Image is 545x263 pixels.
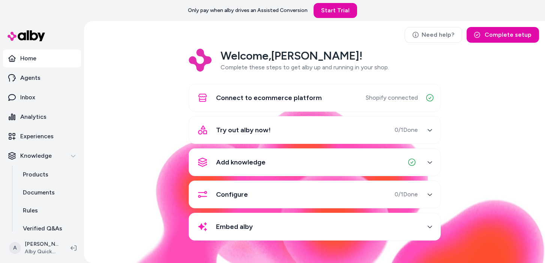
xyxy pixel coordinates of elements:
a: Home [3,49,81,67]
a: Inbox [3,88,81,106]
span: Alby QuickStart Store [25,248,59,256]
button: Connect to ecommerce platformShopify connected [194,89,436,107]
span: 0 / 1 Done [395,190,418,199]
span: Complete these steps to get alby up and running in your shop. [221,64,389,71]
img: Logo [189,49,212,72]
button: Try out alby now!0/1Done [194,121,436,139]
span: Configure [216,189,248,200]
span: Connect to ecommerce platform [216,93,322,103]
p: Home [20,54,36,63]
p: [PERSON_NAME] [25,241,59,248]
h2: Welcome, [PERSON_NAME] ! [221,49,389,63]
span: A [9,242,21,254]
img: alby Logo [8,30,45,41]
a: Agents [3,69,81,87]
p: Rules [23,206,38,215]
button: Knowledge [3,147,81,165]
p: Knowledge [20,151,52,160]
a: Analytics [3,108,81,126]
p: Documents [23,188,55,197]
p: Analytics [20,112,47,121]
p: Products [23,170,48,179]
button: Add knowledge [194,153,436,171]
a: Verified Q&As [15,220,81,238]
span: 0 / 1 Done [395,126,418,134]
p: Inbox [20,93,35,102]
span: Add knowledge [216,157,266,167]
button: A[PERSON_NAME]Alby QuickStart Store [5,236,65,260]
span: Shopify connected [366,93,418,102]
button: Configure0/1Done [194,185,436,203]
a: Need help? [405,27,462,43]
span: Try out alby now! [216,125,271,135]
button: Complete setup [467,27,539,43]
p: Verified Q&As [23,224,62,233]
a: Start Trial [314,3,357,18]
span: Embed alby [216,221,253,232]
a: Rules [15,202,81,220]
p: Experiences [20,132,54,141]
p: Agents [20,73,41,82]
a: Experiences [3,127,81,145]
a: Documents [15,184,81,202]
button: Embed alby [194,218,436,236]
p: Only pay when alby drives an Assisted Conversion [188,7,308,14]
img: alby Bubble [84,103,545,263]
a: Products [15,166,81,184]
